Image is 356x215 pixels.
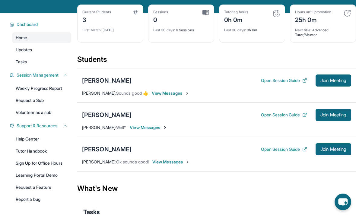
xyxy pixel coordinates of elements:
span: View Messages [130,125,167,131]
span: Sounds good 👍 [116,90,148,96]
div: Current Students [82,10,111,14]
div: 3 [82,14,111,24]
button: Join Meeting [316,74,351,87]
a: Home [12,32,71,43]
div: Students [77,55,356,68]
div: 0 Sessions [153,24,209,33]
div: Sessions [153,10,168,14]
a: Learning Portal Demo [12,170,71,181]
div: 0h 0m [224,14,248,24]
a: Request a Sub [12,95,71,106]
div: [PERSON_NAME] [82,111,132,119]
div: [PERSON_NAME] [82,145,132,153]
button: Session Management [14,72,68,78]
img: card [344,10,351,17]
span: Updates [16,47,32,53]
span: Ok sounds good! [116,159,149,164]
a: Request a Feature [12,182,71,193]
a: Sign Up for Office Hours [12,158,71,169]
span: Next title : [295,28,311,32]
span: View Messages [152,90,189,96]
img: Chevron-Right [185,160,190,164]
span: Session Management [17,72,59,78]
button: Dashboard [14,21,68,27]
span: Tasks [16,59,27,65]
span: [PERSON_NAME] : [82,90,116,96]
span: Dashboard [17,21,38,27]
span: Join Meeting [320,79,346,82]
span: Join Meeting [320,113,346,117]
img: card [133,10,138,14]
a: Volunteer as a sub [12,107,71,118]
span: Last 30 days : [224,28,246,32]
button: chat-button [335,194,351,210]
div: Advanced Tutor/Mentor [295,24,351,37]
span: Well* [116,125,126,130]
div: Tutoring hours [224,10,248,14]
img: card [273,10,280,17]
div: Hours until promotion [295,10,331,14]
img: Chevron-Right [163,125,167,130]
a: Weekly Progress Report [12,83,71,94]
span: Join Meeting [320,147,346,151]
span: [PERSON_NAME] : [82,159,116,164]
span: [PERSON_NAME] : [82,125,116,130]
span: Home [16,35,27,41]
span: Last 30 days : [153,28,175,32]
button: Support & Resources [14,123,68,129]
div: 0 [153,14,168,24]
button: Open Session Guide [261,77,307,84]
span: View Messages [152,159,190,165]
button: Open Session Guide [261,146,307,152]
div: 0h 0m [224,24,280,33]
div: [PERSON_NAME] [82,76,132,85]
a: Tasks [12,56,71,67]
img: card [202,10,209,15]
a: Tutor Handbook [12,146,71,157]
div: [DATE] [82,24,138,33]
a: Help Center [12,134,71,144]
img: Chevron-Right [185,91,189,96]
span: Support & Resources [17,123,57,129]
span: First Match : [82,28,102,32]
button: Join Meeting [316,143,351,155]
div: 25h 0m [295,14,331,24]
button: Open Session Guide [261,112,307,118]
div: What's New [77,175,356,202]
a: Report a bug [12,194,71,205]
a: Updates [12,44,71,55]
button: Join Meeting [316,109,351,121]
